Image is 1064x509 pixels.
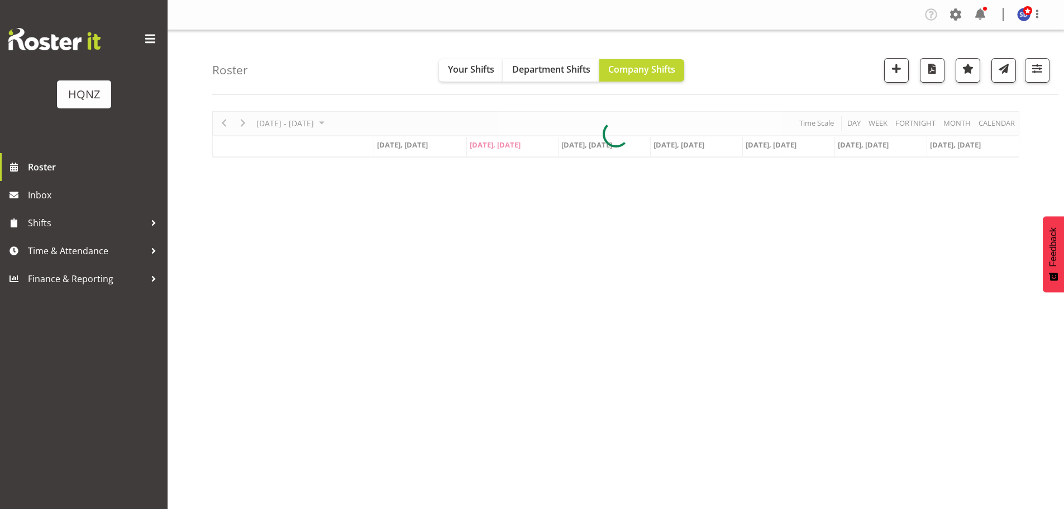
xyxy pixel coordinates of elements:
[884,58,909,83] button: Add a new shift
[920,58,944,83] button: Download a PDF of the roster according to the set date range.
[1048,227,1058,267] span: Feedback
[439,59,503,82] button: Your Shifts
[956,58,980,83] button: Highlight an important date within the roster.
[68,86,100,103] div: HQNZ
[1025,58,1049,83] button: Filter Shifts
[28,215,145,231] span: Shifts
[28,242,145,259] span: Time & Attendance
[512,63,590,75] span: Department Shifts
[212,64,248,77] h4: Roster
[503,59,599,82] button: Department Shifts
[448,63,494,75] span: Your Shifts
[1043,216,1064,292] button: Feedback - Show survey
[608,63,675,75] span: Company Shifts
[8,28,101,50] img: Rosterit website logo
[991,58,1016,83] button: Send a list of all shifts for the selected filtered period to all rostered employees.
[28,270,145,287] span: Finance & Reporting
[1017,8,1030,21] img: simone-dekker10433.jpg
[599,59,684,82] button: Company Shifts
[28,159,162,175] span: Roster
[28,187,162,203] span: Inbox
